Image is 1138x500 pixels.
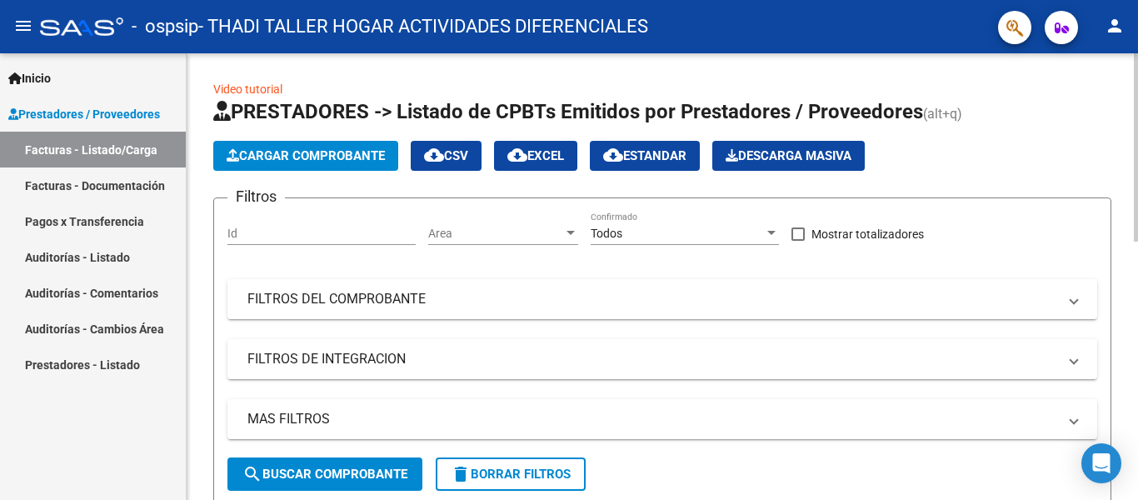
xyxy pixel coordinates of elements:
[424,145,444,165] mat-icon: cloud_download
[213,141,398,171] button: Cargar Comprobante
[428,227,563,241] span: Area
[424,148,468,163] span: CSV
[494,141,577,171] button: EXCEL
[227,399,1097,439] mat-expansion-panel-header: MAS FILTROS
[242,467,407,482] span: Buscar Comprobante
[247,290,1057,308] mat-panel-title: FILTROS DEL COMPROBANTE
[411,141,482,171] button: CSV
[1081,443,1121,483] div: Open Intercom Messenger
[213,82,282,96] a: Video tutorial
[242,464,262,484] mat-icon: search
[451,467,571,482] span: Borrar Filtros
[1105,16,1125,36] mat-icon: person
[8,69,51,87] span: Inicio
[811,224,924,244] span: Mostrar totalizadores
[227,279,1097,319] mat-expansion-panel-header: FILTROS DEL COMPROBANTE
[436,457,586,491] button: Borrar Filtros
[13,16,33,36] mat-icon: menu
[227,185,285,208] h3: Filtros
[247,350,1057,368] mat-panel-title: FILTROS DE INTEGRACION
[590,141,700,171] button: Estandar
[451,464,471,484] mat-icon: delete
[591,227,622,240] span: Todos
[712,141,865,171] button: Descarga Masiva
[712,141,865,171] app-download-masive: Descarga masiva de comprobantes (adjuntos)
[923,106,962,122] span: (alt+q)
[227,339,1097,379] mat-expansion-panel-header: FILTROS DE INTEGRACION
[227,457,422,491] button: Buscar Comprobante
[198,8,648,45] span: - THADI TALLER HOGAR ACTIVIDADES DIFERENCIALES
[507,145,527,165] mat-icon: cloud_download
[247,410,1057,428] mat-panel-title: MAS FILTROS
[726,148,851,163] span: Descarga Masiva
[8,105,160,123] span: Prestadores / Proveedores
[227,148,385,163] span: Cargar Comprobante
[603,145,623,165] mat-icon: cloud_download
[603,148,686,163] span: Estandar
[132,8,198,45] span: - ospsip
[507,148,564,163] span: EXCEL
[213,100,923,123] span: PRESTADORES -> Listado de CPBTs Emitidos por Prestadores / Proveedores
